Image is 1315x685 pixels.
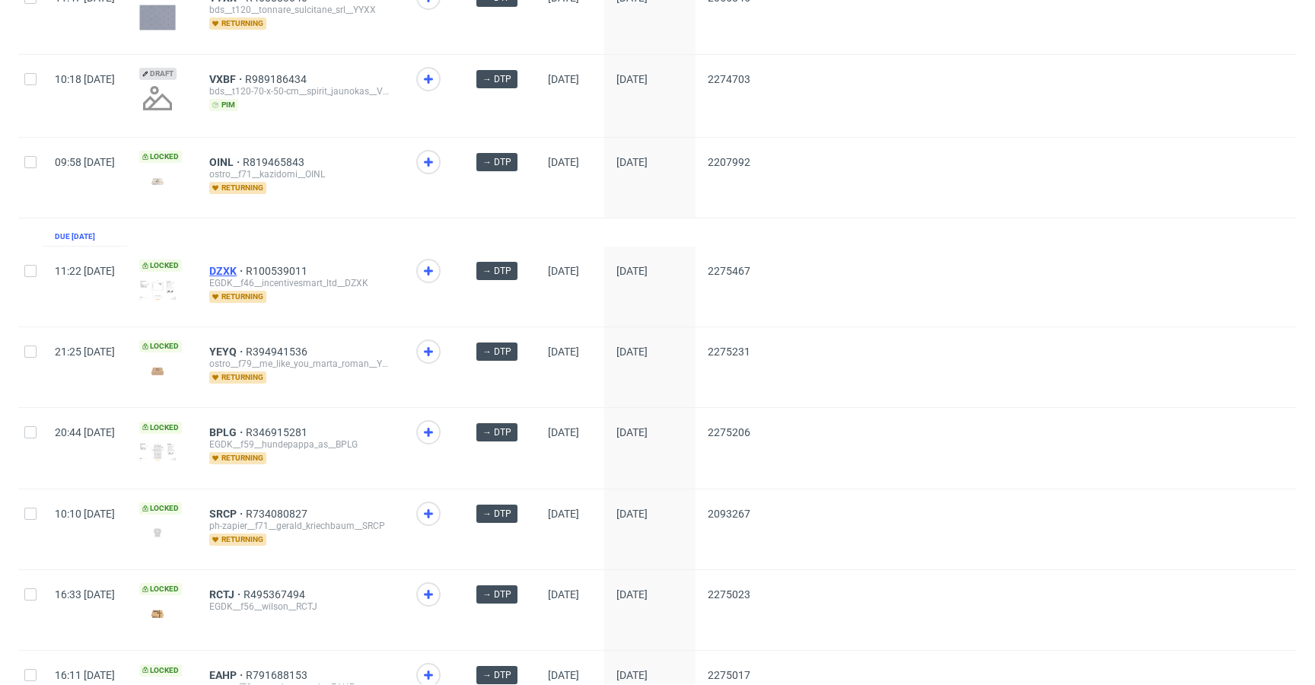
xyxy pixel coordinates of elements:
div: bds__t120-70-x-50-cm__spirit_jaunokas__VXBF [209,85,392,97]
img: version_two_editor_design [139,604,176,624]
span: → DTP [482,588,511,601]
div: ph-zapier__f71__gerald_kriechbaum__SRCP [209,520,392,532]
span: [DATE] [548,346,579,358]
span: → DTP [482,345,511,358]
a: DZXK [209,265,246,277]
span: [DATE] [616,73,648,85]
div: EGDK__f46__incentivesmart_ltd__DZXK [209,277,392,289]
span: Locked [139,664,182,677]
span: R495367494 [244,588,308,601]
span: returning [209,18,266,30]
span: [DATE] [548,669,579,681]
a: VXBF [209,73,245,85]
a: R819465843 [243,156,307,168]
span: [DATE] [548,508,579,520]
span: returning [209,291,266,303]
span: returning [209,452,266,464]
span: Locked [139,422,182,434]
a: SRCP [209,508,246,520]
span: 20:44 [DATE] [55,426,115,438]
img: version_two_editor_design.png [139,524,176,541]
div: ostro__f71__kazidomi__OINL [209,168,392,180]
span: 2275017 [708,669,750,681]
img: version_two_editor_design [139,361,176,381]
span: 10:18 [DATE] [55,73,115,85]
span: 2275023 [708,588,750,601]
a: R394941536 [246,346,310,358]
div: bds__t120__tonnare_sulcitane_srl__YYXX [209,4,392,16]
div: ostro__f79__me_like_you_marta_roman__YEYQ [209,358,392,370]
img: version_two_editor_design.png [139,280,176,300]
a: R100539011 [246,265,310,277]
span: [DATE] [616,156,648,168]
span: [DATE] [548,588,579,601]
span: [DATE] [548,426,579,438]
span: [DATE] [548,265,579,277]
a: R791688153 [246,669,310,681]
span: Locked [139,151,182,163]
img: version_two_editor_design [139,171,176,192]
div: EGDK__f59__hundepappa_as__BPLG [209,438,392,451]
span: 16:33 [DATE] [55,588,115,601]
a: R989186434 [245,73,310,85]
a: YEYQ [209,346,246,358]
span: 16:11 [DATE] [55,669,115,681]
span: 21:25 [DATE] [55,346,115,358]
span: Locked [139,502,182,515]
span: [DATE] [616,426,648,438]
span: 2275467 [708,265,750,277]
span: BPLG [209,426,246,438]
span: [DATE] [616,265,648,277]
span: [DATE] [616,588,648,601]
span: [DATE] [616,508,648,520]
span: 2274703 [708,73,750,85]
div: Due [DATE] [55,231,95,243]
span: → DTP [482,507,511,521]
img: version_two_editor_design.png [139,443,176,460]
a: R346915281 [246,426,310,438]
span: 2207992 [708,156,750,168]
a: EAHP [209,669,246,681]
div: EGDK__f56__wilson__RCTJ [209,601,392,613]
span: returning [209,534,266,546]
span: [DATE] [616,669,648,681]
span: Draft [139,68,177,80]
img: no_design.png [139,80,176,116]
span: Locked [139,583,182,595]
span: 2275231 [708,346,750,358]
span: [DATE] [548,156,579,168]
span: → DTP [482,668,511,682]
span: → DTP [482,155,511,169]
span: → DTP [482,425,511,439]
span: 11:22 [DATE] [55,265,115,277]
span: [DATE] [616,346,648,358]
a: RCTJ [209,588,244,601]
span: 10:10 [DATE] [55,508,115,520]
a: R734080827 [246,508,310,520]
span: Locked [139,260,182,272]
span: returning [209,371,266,384]
span: → DTP [482,264,511,278]
a: OINL [209,156,243,168]
span: 09:58 [DATE] [55,156,115,168]
img: version_two_editor_data [139,5,176,30]
span: → DTP [482,72,511,86]
span: [DATE] [548,73,579,85]
span: 2275206 [708,426,750,438]
span: 2093267 [708,508,750,520]
span: returning [209,182,266,194]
